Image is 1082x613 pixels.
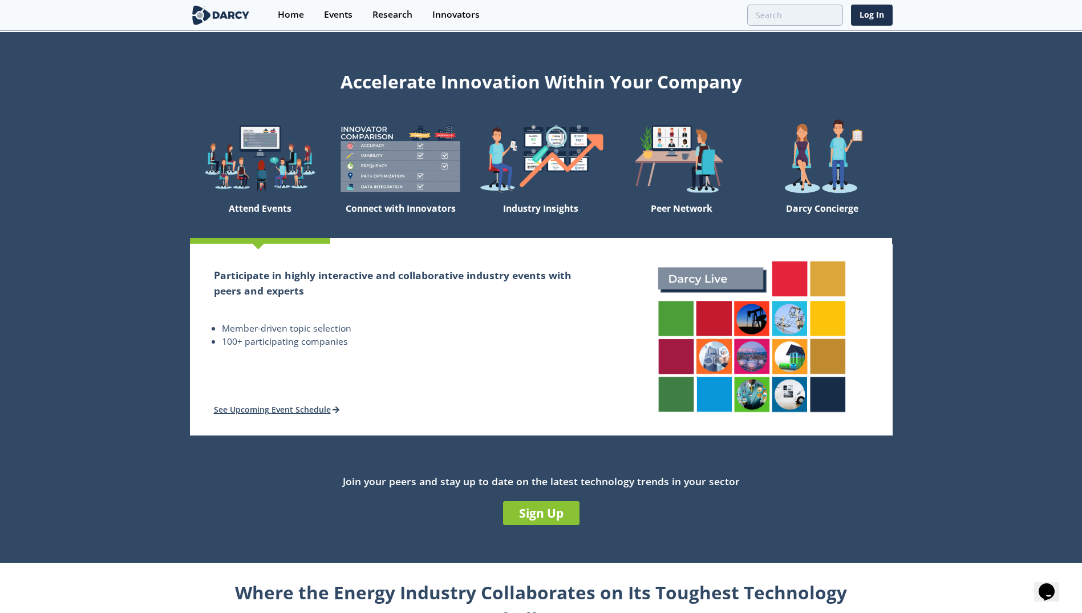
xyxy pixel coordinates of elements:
a: See Upcoming Event Schedule [214,404,340,415]
div: Industry Insights [471,198,611,238]
img: welcome-attend-b816887fc24c32c29d1763c6e0ddb6e6.png [611,119,752,198]
div: Connect with Innovators [330,198,471,238]
img: welcome-compare-1b687586299da8f117b7ac84fd957760.png [330,119,471,198]
li: 100+ participating companies [222,335,587,349]
a: Sign Up [503,501,580,525]
h2: Participate in highly interactive and collaborative industry events with peers and experts [214,268,587,298]
a: Log In [851,5,893,26]
div: Home [278,10,304,19]
div: Darcy Concierge [752,198,892,238]
li: Member-driven topic selection [222,322,587,336]
div: Attend Events [190,198,330,238]
img: logo-wide.svg [190,5,252,25]
div: Research [372,10,412,19]
div: Peer Network [611,198,752,238]
img: welcome-find-a12191a34a96034fcac36f4ff4d37733.png [471,119,611,198]
iframe: chat widget [1034,567,1071,602]
div: Events [324,10,352,19]
input: Advanced Search [747,5,843,26]
img: welcome-explore-560578ff38cea7c86bcfe544b5e45342.png [190,119,330,198]
div: Accelerate Innovation Within Your Company [190,64,893,95]
img: attend-events-831e21027d8dfeae142a4bc70e306247.png [646,249,857,425]
img: welcome-concierge-wide-20dccca83e9cbdbb601deee24fb8df72.png [752,119,892,198]
div: Innovators [432,10,480,19]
